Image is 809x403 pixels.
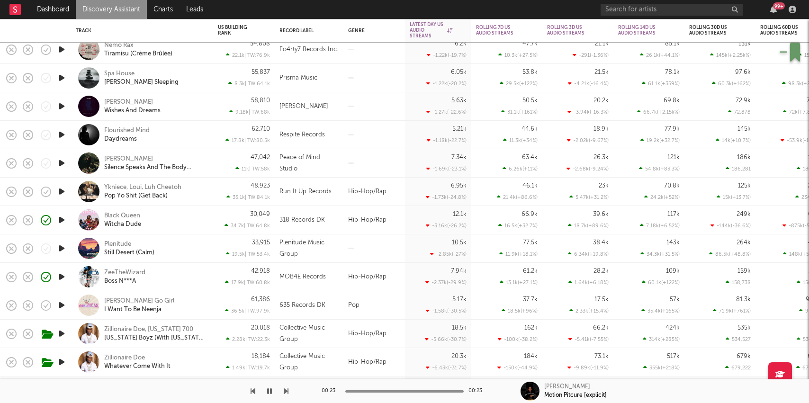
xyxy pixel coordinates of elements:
div: Flourished Mind [104,126,150,135]
div: Respite Records [279,129,325,141]
div: -1.22k ( -20.2 % ) [426,81,467,87]
div: 50.5k [522,98,538,104]
div: 9.18k | TW: 68k [218,109,270,115]
div: 28.2k [593,268,609,274]
div: 249k [737,211,751,217]
div: 1.64k ( +6.18 % ) [568,279,609,286]
div: 11k | TW: 58k [218,166,270,172]
div: 47.7k [522,41,538,47]
a: Zillionaire Doe, [US_STATE] 700 [104,325,193,334]
div: -1.18k ( -22.7 % ) [427,137,467,143]
div: MOB4E Records [279,271,326,283]
div: 69.8k [664,98,680,104]
div: Plenitude Music Group [279,237,339,260]
div: -6.43k ( -31.7 % ) [426,365,467,371]
div: 30,049 [250,211,270,217]
a: [US_STATE] Boyz (With [US_STATE] 700) [104,334,206,342]
div: Pop Yo Shit (Get Back) [104,192,168,200]
input: Search for artists [601,4,743,16]
div: 61,386 [251,296,270,303]
div: 55,837 [252,69,270,75]
div: 679,222 [725,365,751,371]
div: 11.3k ( +34 % ) [503,137,538,143]
div: 535k [737,325,751,331]
div: US Building Rank [218,25,256,36]
div: Rolling 60D US Audio Streams [760,25,808,36]
div: 24.2k ( +52 % ) [644,194,680,200]
div: 6.95k [451,183,467,189]
div: 66.7k ( +2.15k % ) [637,109,680,115]
div: 42,918 [251,268,270,274]
div: Hip-Hop/Rap [343,320,405,348]
div: 13.1k ( +27.1 % ) [500,279,538,286]
div: -1.58k ( -30.5 % ) [426,308,467,314]
div: 19.2k ( +32.7 % ) [640,137,680,143]
div: I Want To Be Neenja [104,305,162,314]
div: Zillionaire Doe [104,354,145,362]
div: -1.69k ( -23.1 % ) [426,166,467,172]
div: 29.5k ( +122 % ) [500,81,538,87]
a: Wishes And Dreams [104,107,161,115]
div: 14k ( +10.7 % ) [716,137,751,143]
div: 19.5k | TW: 53.4k [218,251,270,257]
div: 57k [670,296,680,303]
div: 679k [737,353,751,359]
a: Black Queen [104,212,140,220]
div: Spa House [104,70,135,78]
div: Still Desert (Calm) [104,249,154,257]
div: 31.1k ( +161 % ) [501,109,538,115]
div: 62,710 [252,126,270,132]
div: Tiramisu (Crème Brûlée) [104,50,172,58]
div: Record Label [279,28,324,34]
div: Fo4rty7 Records Inc. [279,44,338,55]
div: 5.47k ( +31.2 % ) [569,194,609,200]
div: Plenitude [104,240,131,249]
div: 33,915 [252,240,270,246]
div: 109k [666,268,680,274]
div: Daydreams [104,135,137,143]
div: 15k ( +13.7 % ) [717,194,751,200]
div: 22.1k | TW: 76.9k [218,52,270,58]
div: 85.1k [665,41,680,47]
div: 81.3k [736,296,751,303]
a: Whatever Come With It [104,362,171,371]
div: 186k [737,154,751,161]
div: 60.3k ( +162 % ) [712,81,751,87]
div: 39.6k [593,211,609,217]
div: Collective Music Group [279,351,339,374]
div: -5.66k ( -30.7 % ) [425,336,467,342]
div: 53.8k [522,69,538,75]
div: [PERSON_NAME] [104,98,153,107]
a: Silence Speaks And The Body Listens [104,163,206,172]
div: -2.02k ( -9.67 % ) [567,137,609,143]
div: 186,281 [726,166,751,172]
div: 47,042 [251,154,270,161]
div: 12.1k [453,211,467,217]
div: 37.7k [523,296,538,303]
div: 72.9k [736,98,751,104]
div: 16.5k ( +32.7 % ) [498,223,538,229]
div: -2.85k ( -27 % ) [430,251,467,257]
div: 77.5k [523,240,538,246]
div: 158,738 [726,279,751,286]
div: -1.73k ( -24.8 % ) [426,194,467,200]
div: Ykniece, Loui, Luh Cheetoh [104,183,181,192]
div: 86.5k ( +48.8 % ) [709,251,751,257]
div: 77.9k [665,126,680,132]
div: Peace of Mind Studio [279,152,339,175]
div: 145k [737,126,751,132]
div: 7.94k [451,268,467,274]
div: 18.5k [452,325,467,331]
div: 21.1k [595,41,609,47]
a: Witcha Dude [104,220,141,229]
div: 61.2k [523,268,538,274]
div: 70.8k [664,183,680,189]
div: 635 Records DK [279,300,325,311]
div: [PERSON_NAME] [544,383,590,391]
div: 184k [524,353,538,359]
div: 2.33k ( +15.4 % ) [569,308,609,314]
